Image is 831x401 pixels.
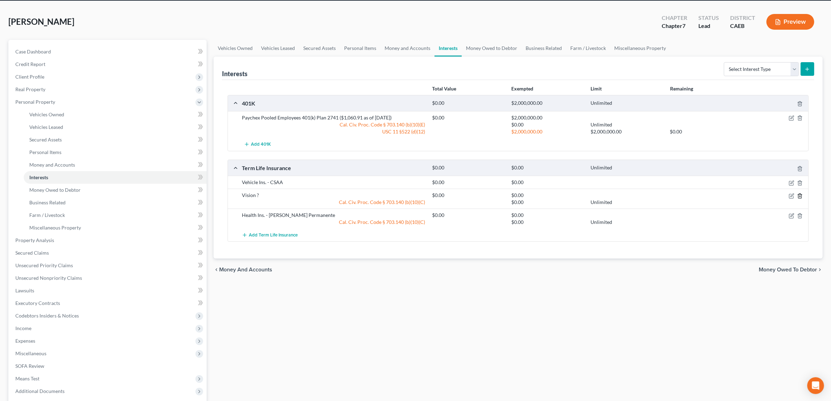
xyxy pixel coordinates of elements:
[508,199,587,206] div: $0.00
[15,99,55,105] span: Personal Property
[429,179,508,186] div: $0.00
[15,325,31,331] span: Income
[698,14,719,22] div: Status
[214,40,257,57] a: Vehicles Owned
[238,212,429,219] div: Health Ins. - [PERSON_NAME] Permanente
[29,124,63,130] span: Vehicles Leased
[429,165,508,171] div: $0.00
[29,225,81,231] span: Miscellaneous Property
[666,128,745,135] div: $0.00
[380,40,435,57] a: Money and Accounts
[429,192,508,199] div: $0.00
[214,267,272,272] button: chevron_left Money and Accounts
[242,138,273,151] button: Add 401K
[15,388,65,394] span: Additional Documents
[759,267,817,272] span: Money Owed to Debtor
[508,121,587,128] div: $0.00
[429,212,508,219] div: $0.00
[508,165,587,171] div: $0.00
[24,196,207,209] a: Business Related
[257,40,299,57] a: Vehicles Leased
[508,212,587,219] div: $0.00
[508,114,587,121] div: $2,000,000.00
[29,111,64,117] span: Vehicles Owned
[238,128,429,135] div: USC 11 §522 (d)(12)
[299,40,340,57] a: Secured Assets
[10,259,207,272] a: Unsecured Priority Claims
[24,121,207,133] a: Vehicles Leased
[340,40,380,57] a: Personal Items
[15,287,34,293] span: Lawsuits
[24,184,207,196] a: Money Owed to Debtor
[587,219,666,226] div: Unlimited
[429,100,508,107] div: $0.00
[24,133,207,146] a: Secured Assets
[610,40,670,57] a: Miscellaneous Property
[15,300,60,306] span: Executory Contracts
[587,100,666,107] div: Unlimited
[238,199,429,206] div: Cal. Civ. Proc. Code § 703.140 (b)(10)(C)
[251,142,271,147] span: Add 401K
[29,212,65,218] span: Farm / Livestock
[24,108,207,121] a: Vehicles Owned
[15,74,44,80] span: Client Profile
[10,247,207,259] a: Secured Claims
[508,179,587,186] div: $0.00
[15,338,35,344] span: Expenses
[511,86,533,92] strong: Exempted
[29,137,62,143] span: Secured Assets
[587,128,666,135] div: $2,000,000.00
[682,22,685,29] span: 7
[24,221,207,234] a: Miscellaneous Property
[242,228,298,241] button: Add Term Life Insurance
[238,192,429,199] div: Vision ?
[662,22,687,30] div: Chapter
[249,232,298,238] span: Add Term Life Insurance
[15,376,39,381] span: Means Test
[24,146,207,159] a: Personal Items
[238,164,429,172] div: Term Life Insurance
[521,40,566,57] a: Business Related
[24,209,207,221] a: Farm / Livestock
[214,267,219,272] i: chevron_left
[24,171,207,184] a: Interests
[10,284,207,297] a: Lawsuits
[10,272,207,284] a: Unsecured Nonpriority Claims
[238,100,429,107] div: 401K
[10,360,207,372] a: SOFA Review
[15,313,79,319] span: Codebtors Insiders & Notices
[587,121,666,128] div: Unlimited
[508,192,587,199] div: $0.00
[238,121,429,128] div: Cal. Civ. Proc. Code § 703.140 (b)(10)(E)
[766,14,814,30] button: Preview
[566,40,610,57] a: Farm / Livestock
[29,149,61,155] span: Personal Items
[238,219,429,226] div: Cal. Civ. Proc. Code § 703.140 (b)(10)(C)
[24,159,207,171] a: Money and Accounts
[238,114,429,121] div: Paychex Pooled Employees 401(k) Plan 2741 ($1,060.91 as of [DATE])
[222,70,247,78] div: Interests
[15,237,54,243] span: Property Analysis
[591,86,602,92] strong: Limit
[435,40,462,57] a: Interests
[15,363,44,369] span: SOFA Review
[587,199,666,206] div: Unlimited
[10,45,207,58] a: Case Dashboard
[8,16,74,27] span: [PERSON_NAME]
[15,86,45,92] span: Real Property
[730,14,755,22] div: District
[29,162,75,168] span: Money and Accounts
[508,100,587,107] div: $2,000,000.00
[15,61,45,67] span: Credit Report
[429,114,508,121] div: $0.00
[730,22,755,30] div: CAEB
[670,86,693,92] strong: Remaining
[698,22,719,30] div: Lead
[508,219,587,226] div: $0.00
[15,49,51,54] span: Case Dashboard
[759,267,823,272] button: Money Owed to Debtor chevron_right
[662,14,687,22] div: Chapter
[10,297,207,309] a: Executory Contracts
[29,199,66,205] span: Business Related
[15,250,49,256] span: Secured Claims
